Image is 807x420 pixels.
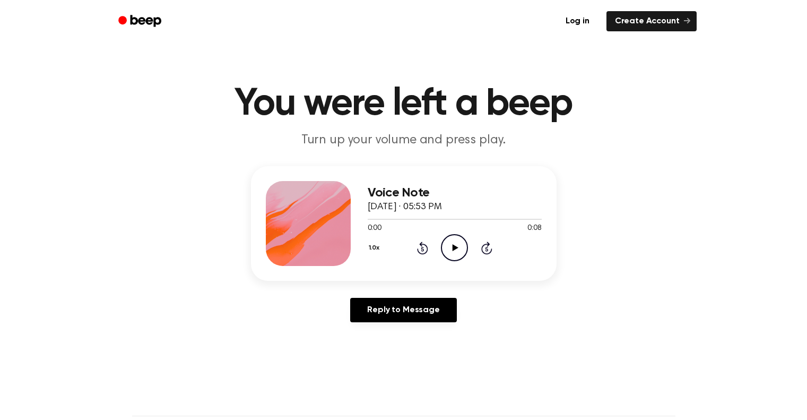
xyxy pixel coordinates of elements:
a: Create Account [606,11,697,31]
span: 0:08 [527,223,541,234]
button: 1.0x [368,239,384,257]
h3: Voice Note [368,186,542,200]
span: 0:00 [368,223,381,234]
p: Turn up your volume and press play. [200,132,608,149]
a: Beep [111,11,171,32]
h1: You were left a beep [132,85,675,123]
span: [DATE] · 05:53 PM [368,202,442,212]
a: Reply to Message [350,298,456,322]
a: Log in [555,9,600,33]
